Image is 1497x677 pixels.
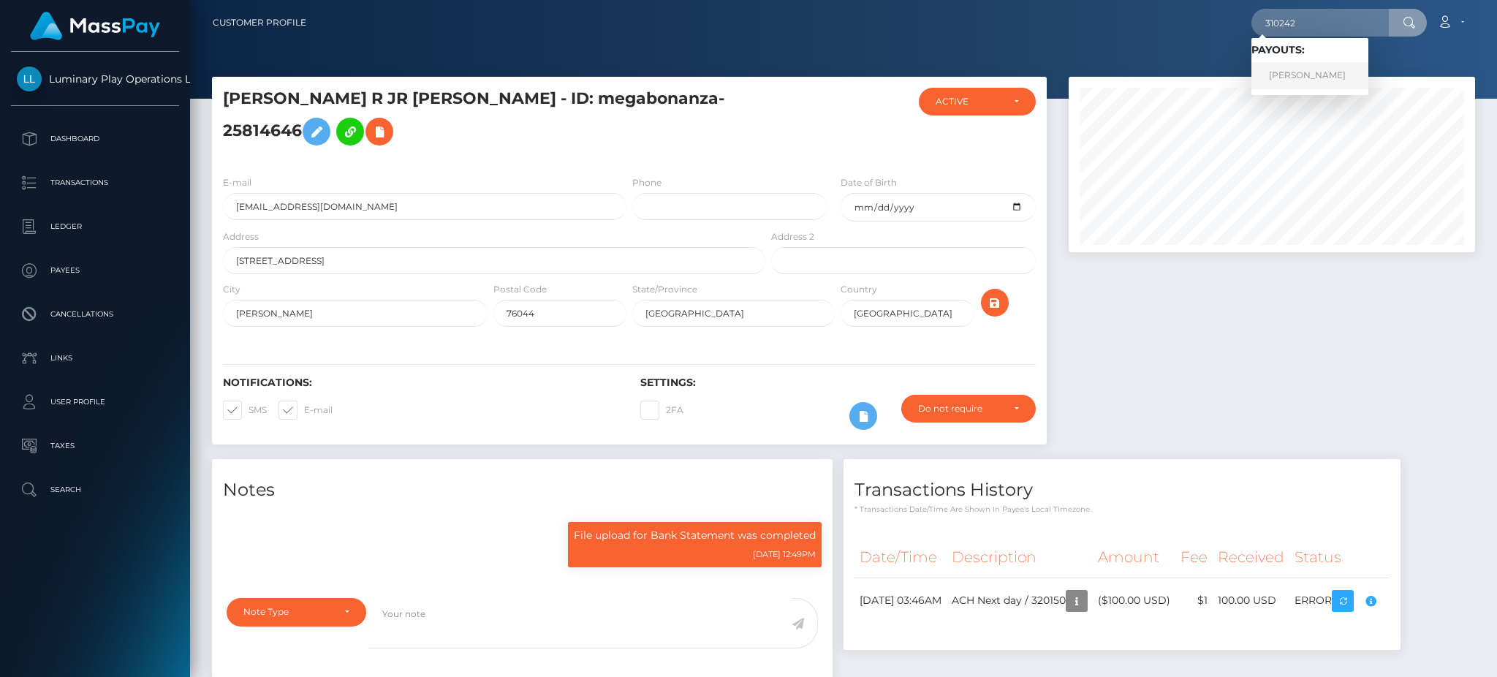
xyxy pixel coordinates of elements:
[947,537,1093,578] th: Description
[854,477,1390,503] h4: Transactions History
[11,428,179,464] a: Taxes
[1289,578,1390,624] td: ERROR
[227,598,366,626] button: Note Type
[278,401,333,420] label: E-mail
[936,96,1002,107] div: ACTIVE
[1093,537,1175,578] th: Amount
[223,88,757,153] h5: [PERSON_NAME] R JR [PERSON_NAME] - ID: megabonanza-25814646
[574,528,816,543] p: File upload for Bank Statement was completed
[243,606,333,618] div: Note Type
[1289,537,1390,578] th: Status
[841,176,897,189] label: Date of Birth
[11,340,179,377] a: Links
[918,403,1002,415] div: Do not require
[223,477,822,503] h4: Notes
[854,578,947,624] td: [DATE] 03:46AM
[11,252,179,289] a: Payees
[17,435,173,457] p: Taxes
[17,260,173,281] p: Payees
[1251,44,1368,56] h6: Payouts:
[11,121,179,157] a: Dashboard
[223,401,267,420] label: SMS
[17,67,42,91] img: Luminary Play Operations Limited
[1213,537,1289,578] th: Received
[17,216,173,238] p: Ledger
[17,128,173,150] p: Dashboard
[632,176,662,189] label: Phone
[854,504,1390,515] p: * Transactions date/time are shown in payee's local timezone
[223,283,240,296] label: City
[11,384,179,420] a: User Profile
[1175,537,1213,578] th: Fee
[640,401,683,420] label: 2FA
[223,377,618,389] h6: Notifications:
[11,164,179,201] a: Transactions
[640,377,1036,389] h6: Settings:
[493,283,547,296] label: Postal Code
[30,12,160,40] img: MassPay Logo
[1213,578,1289,624] td: 100.00 USD
[919,88,1036,116] button: ACTIVE
[17,172,173,194] p: Transactions
[841,283,877,296] label: Country
[753,549,816,559] small: [DATE] 12:49PM
[223,176,251,189] label: E-mail
[11,296,179,333] a: Cancellations
[11,72,179,86] span: Luminary Play Operations Limited
[11,472,179,508] a: Search
[17,391,173,413] p: User Profile
[901,395,1036,423] button: Do not require
[947,578,1093,624] td: ACH Next day / 320150
[213,7,306,38] a: Customer Profile
[1093,578,1175,624] td: ($100.00 USD)
[1175,578,1213,624] td: $1
[854,537,947,578] th: Date/Time
[1251,9,1389,37] input: Search...
[771,230,814,243] label: Address 2
[17,347,173,369] p: Links
[632,283,697,296] label: State/Province
[1251,62,1368,89] a: [PERSON_NAME]
[11,208,179,245] a: Ledger
[223,230,259,243] label: Address
[17,479,173,501] p: Search
[17,303,173,325] p: Cancellations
